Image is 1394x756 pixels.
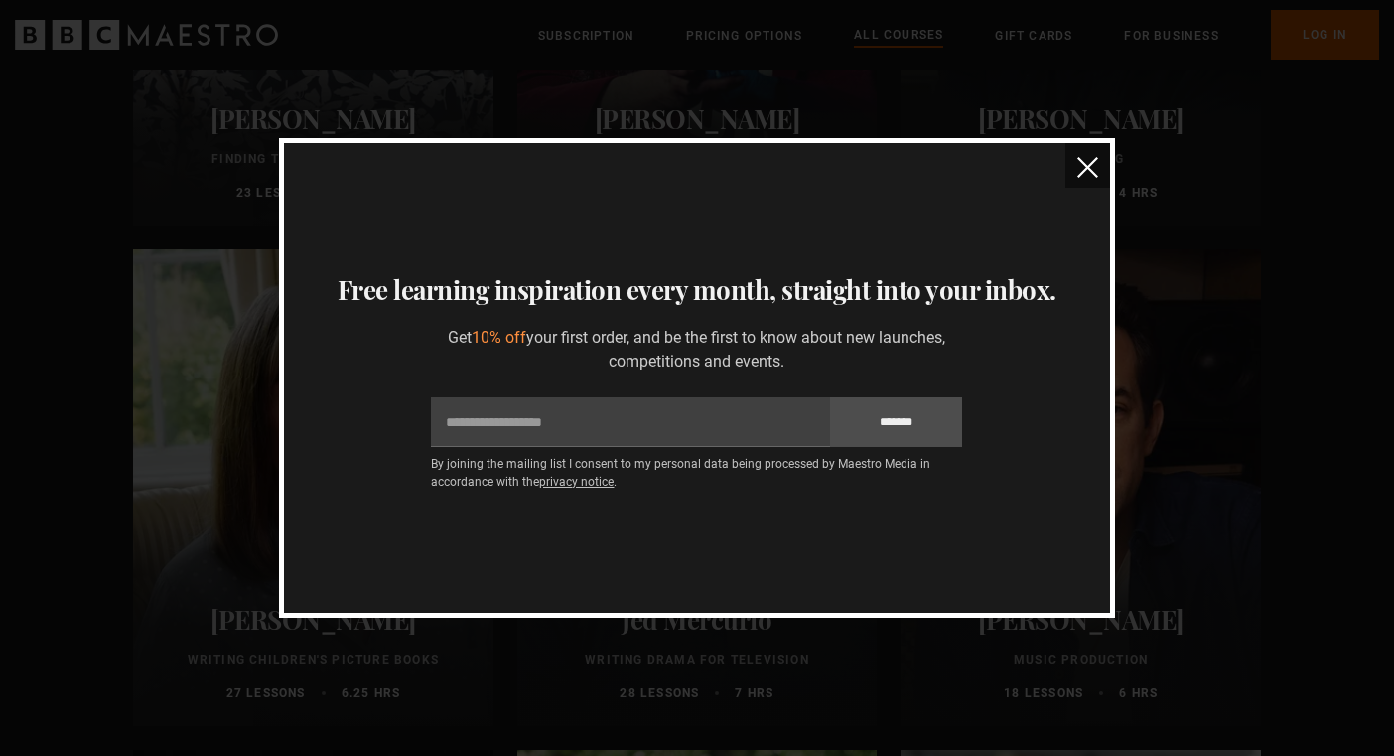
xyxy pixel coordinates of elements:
h3: Free learning inspiration every month, straight into your inbox. [308,270,1086,310]
p: By joining the mailing list I consent to my personal data being processed by Maestro Media in acc... [431,455,962,491]
a: privacy notice [539,475,614,489]
button: close [1065,143,1110,188]
p: Get your first order, and be the first to know about new launches, competitions and events. [431,326,962,374]
span: 10% off [472,328,526,347]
